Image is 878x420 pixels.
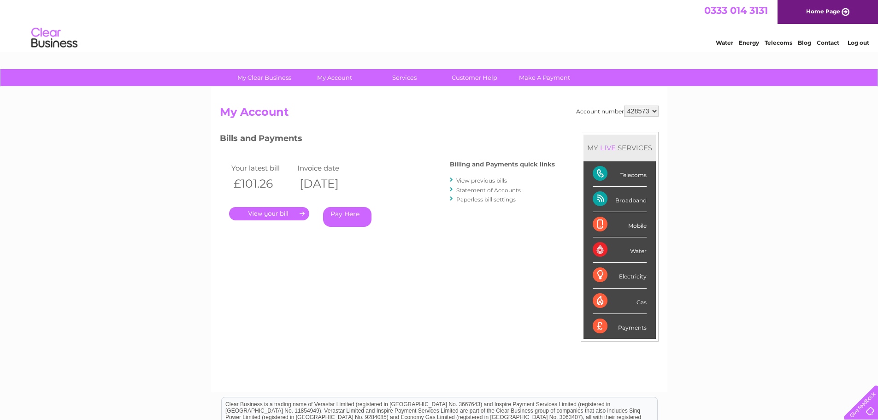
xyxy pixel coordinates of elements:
[593,237,647,263] div: Water
[817,39,839,46] a: Contact
[222,5,657,45] div: Clear Business is a trading name of Verastar Limited (registered in [GEOGRAPHIC_DATA] No. 3667643...
[765,39,792,46] a: Telecoms
[296,69,372,86] a: My Account
[593,289,647,314] div: Gas
[704,5,768,16] a: 0333 014 3131
[848,39,869,46] a: Log out
[436,69,513,86] a: Customer Help
[220,106,659,123] h2: My Account
[295,174,361,193] th: [DATE]
[593,212,647,237] div: Mobile
[798,39,811,46] a: Blog
[323,207,371,227] a: Pay Here
[229,207,309,220] a: .
[507,69,583,86] a: Make A Payment
[583,135,656,161] div: MY SERVICES
[576,106,659,117] div: Account number
[593,161,647,187] div: Telecoms
[593,187,647,212] div: Broadband
[739,39,759,46] a: Energy
[229,162,295,174] td: Your latest bill
[456,196,516,203] a: Paperless bill settings
[229,174,295,193] th: £101.26
[226,69,302,86] a: My Clear Business
[456,177,507,184] a: View previous bills
[598,143,618,152] div: LIVE
[716,39,733,46] a: Water
[593,314,647,339] div: Payments
[31,24,78,52] img: logo.png
[456,187,521,194] a: Statement of Accounts
[366,69,442,86] a: Services
[450,161,555,168] h4: Billing and Payments quick links
[220,132,555,148] h3: Bills and Payments
[593,263,647,288] div: Electricity
[295,162,361,174] td: Invoice date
